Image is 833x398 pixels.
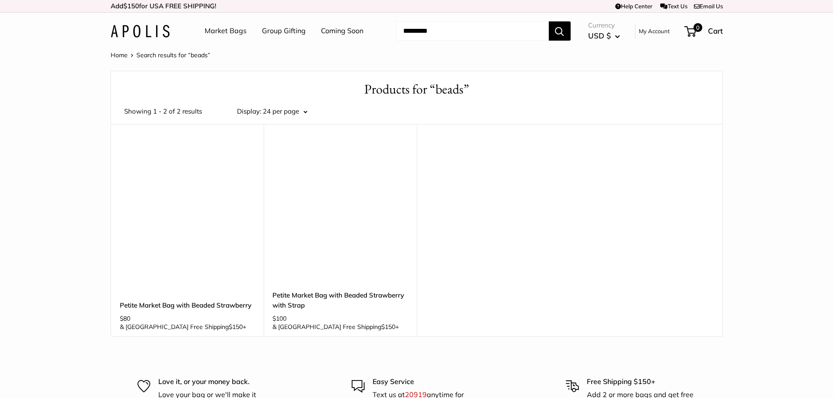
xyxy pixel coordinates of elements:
span: 24 per page [263,107,299,115]
button: Search [549,21,571,41]
a: Market Bags [205,24,247,38]
p: Easy Service [373,376,482,388]
a: 0 Cart [685,24,723,38]
input: Search... [396,21,549,41]
a: Petite Market Bag with Beaded StrawberryPetite Market Bag with Beaded Strawberry [120,146,255,281]
span: & [GEOGRAPHIC_DATA] Free Shipping + [272,324,399,330]
span: $150 [229,323,243,331]
a: Home [111,51,128,59]
a: Text Us [660,3,687,10]
a: Petite Market Bag with Beaded Strawberry [120,300,255,310]
nav: Breadcrumb [111,49,210,61]
a: Coming Soon [321,24,363,38]
span: USD $ [588,31,611,40]
img: Apolis [111,25,170,38]
a: Group Gifting [262,24,306,38]
p: Love it, or your money back. [158,376,268,388]
button: 24 per page [263,105,307,118]
a: Email Us [694,3,723,10]
a: Help Center [615,3,652,10]
h1: Products for “beads” [124,80,709,99]
span: $100 [272,315,286,322]
span: Showing 1 - 2 of 2 results [124,105,202,118]
span: $150 [123,2,139,10]
label: Display: [237,105,261,118]
span: Search results for “beads” [136,51,210,59]
span: Cart [708,26,723,35]
a: Petite Market Bag with Beaded Strawberry with Strap [272,290,408,311]
span: 0 [693,23,702,32]
span: $150 [381,323,395,331]
button: USD $ [588,29,620,43]
a: My Account [639,26,670,36]
span: Currency [588,19,620,31]
p: Free Shipping $150+ [587,376,696,388]
span: $80 [120,315,130,322]
a: Petite Market Bag with Beaded Strawberry with StrapPetite Market Bag with Beaded Strawberry with ... [272,146,408,281]
span: & [GEOGRAPHIC_DATA] Free Shipping + [120,324,246,330]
